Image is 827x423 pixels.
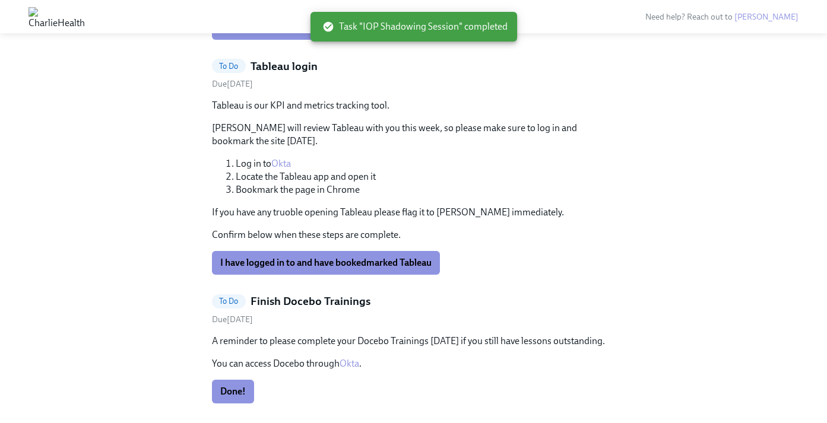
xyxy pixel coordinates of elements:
a: [PERSON_NAME] [734,12,799,22]
h5: Finish Docebo Trainings [251,294,370,309]
span: Thursday, August 14th 2025, 10:20 am [212,79,253,89]
p: Confirm below when these steps are complete. [212,228,616,241]
span: Need help? Reach out to [645,12,799,22]
span: I have logged in to and have bookedmarked Tableau [220,257,432,269]
span: Task "IOP Shadowing Session" completed [322,20,508,33]
h5: Tableau login [251,59,318,74]
span: Sunday, August 17th 2025, 9:00 am [212,314,253,325]
p: [PERSON_NAME] will review Tableau with you this week, so please make sure to log in and bookmark ... [212,122,616,148]
a: To DoTableau loginDue[DATE] [212,59,616,90]
button: I have logged in to and have bookedmarked Tableau [212,251,440,275]
li: Bookmark the page in Chrome [236,183,616,196]
p: A reminder to please complete your Docebo Trainings [DATE] if you still have lessons outstanding. [212,335,616,348]
li: Locate the Tableau app and open it [236,170,616,183]
a: To DoFinish Docebo TrainingsDue[DATE] [212,294,616,325]
li: Log in to [236,157,616,170]
img: CharlieHealth [28,7,85,26]
p: Tableau is our KPI and metrics tracking tool. [212,99,616,112]
a: Okta [271,158,291,169]
span: Done! [220,386,246,397]
button: Done! [212,380,254,403]
p: If you have any truoble opening Tableau please flag it to [PERSON_NAME] immediately. [212,206,616,219]
span: To Do [212,297,246,306]
p: You can access Docebo through . [212,357,616,370]
span: To Do [212,62,246,71]
a: Okta [340,358,359,369]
